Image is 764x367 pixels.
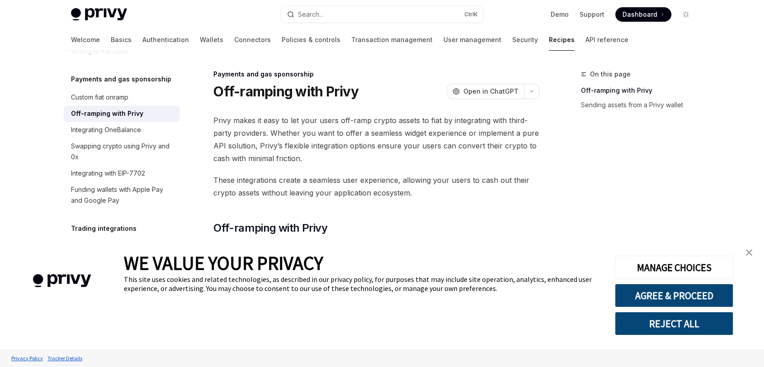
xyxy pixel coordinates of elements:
[45,350,85,366] a: Tracker Details
[64,122,179,138] a: Integrating OneBalance
[14,261,110,300] img: company logo
[746,249,752,256] img: close banner
[585,29,628,51] a: API reference
[64,181,179,209] a: Funding wallets with Apple Pay and Google Pay
[200,29,223,51] a: Wallets
[351,29,433,51] a: Transaction management
[71,29,100,51] a: Welcome
[71,124,141,135] div: Integrating OneBalance
[581,98,700,112] a: Sending assets from a Privy wallet
[64,165,179,181] a: Integrating with EIP-7702
[213,221,327,235] span: Off-ramping with Privy
[298,9,323,20] div: Search...
[615,312,733,335] button: REJECT ALL
[679,7,693,22] button: Toggle dark mode
[64,89,179,105] a: Custom fiat onramp
[581,83,700,98] a: Off-ramping with Privy
[124,251,323,275] span: WE VALUE YOUR PRIVACY
[71,92,128,103] div: Custom fiat onramp
[464,11,478,18] span: Ctrl K
[623,10,657,19] span: Dashboard
[71,74,171,85] h5: Payments and gas sponsorship
[124,275,601,293] div: This site uses cookies and related technologies, as described in our privacy policy, for purposes...
[9,350,45,366] a: Privacy Policy
[615,284,733,307] button: AGREE & PROCEED
[615,256,733,279] button: MANAGE CHOICES
[213,83,358,100] h1: Off-ramping with Privy
[71,184,174,206] div: Funding wallets with Apple Pay and Google Pay
[71,108,143,119] div: Off-ramping with Privy
[234,29,271,51] a: Connectors
[64,105,179,122] a: Off-ramping with Privy
[447,84,524,99] button: Open in ChatGPT
[463,87,519,96] span: Open in ChatGPT
[64,138,179,165] a: Swapping crypto using Privy and 0x
[111,29,132,51] a: Basics
[213,70,539,79] div: Payments and gas sponsorship
[213,174,539,199] span: These integrations create a seamless user experience, allowing your users to cash out their crypt...
[590,69,631,80] span: On this page
[71,8,127,21] img: light logo
[615,7,671,22] a: Dashboard
[443,29,501,51] a: User management
[580,10,604,19] a: Support
[740,243,758,262] a: close banner
[71,223,137,234] h5: Trading integrations
[512,29,538,51] a: Security
[142,29,189,51] a: Authentication
[551,10,569,19] a: Demo
[71,168,145,179] div: Integrating with EIP-7702
[213,114,539,165] span: Privy makes it easy to let your users off-ramp crypto assets to fiat by integrating with third-pa...
[281,6,483,23] button: Search...CtrlK
[71,141,174,162] div: Swapping crypto using Privy and 0x
[282,29,340,51] a: Policies & controls
[549,29,575,51] a: Recipes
